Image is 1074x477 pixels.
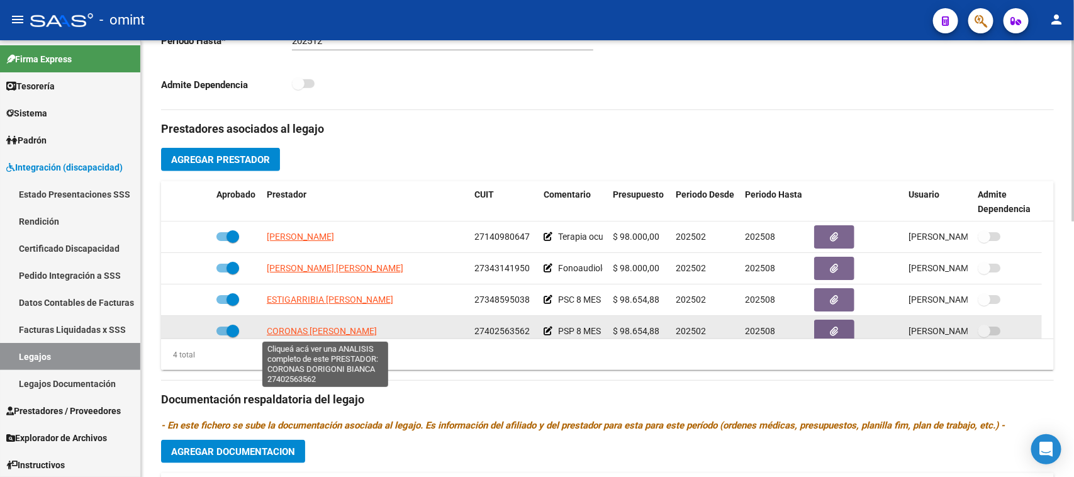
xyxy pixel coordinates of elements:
[474,189,494,199] span: CUIT
[539,181,608,223] datatable-header-cell: Comentario
[973,181,1042,223] datatable-header-cell: Admite Dependencia
[676,295,706,305] span: 202502
[903,181,973,223] datatable-header-cell: Usuario
[909,232,1007,242] span: [PERSON_NAME] [DATE]
[613,295,659,305] span: $ 98.654,88
[6,52,72,66] span: Firma Express
[676,189,734,199] span: Periodo Desde
[474,232,530,242] span: 27140980647
[6,458,65,472] span: Instructivos
[161,120,1054,138] h3: Prestadores asociados al legajo
[161,440,305,463] button: Agregar Documentacion
[1049,12,1064,27] mat-icon: person
[171,446,295,457] span: Agregar Documentacion
[740,181,809,223] datatable-header-cell: Periodo Hasta
[216,189,255,199] span: Aprobado
[262,181,469,223] datatable-header-cell: Prestador
[558,295,601,305] span: PSC 8 MES
[671,181,740,223] datatable-header-cell: Periodo Desde
[613,263,659,273] span: $ 98.000,00
[544,189,591,199] span: Comentario
[608,181,671,223] datatable-header-cell: Presupuesto
[558,263,688,273] span: Fonoaudiología (8 sesiones/mes)
[474,263,530,273] span: 27343141950
[267,189,306,199] span: Prestador
[161,420,1005,431] i: - En este fichero se sube la documentación asociada al legajo. Es información del afiliado y del ...
[161,34,292,48] p: Periodo Hasta
[99,6,145,34] span: - omint
[909,295,1007,305] span: [PERSON_NAME] [DATE]
[613,232,659,242] span: $ 98.000,00
[267,263,403,273] span: [PERSON_NAME] [PERSON_NAME]
[745,263,775,273] span: 202508
[745,295,775,305] span: 202508
[558,232,706,242] span: Terapia ocupacional (8 sesiones/mes)
[6,404,121,418] span: Prestadores / Proveedores
[469,181,539,223] datatable-header-cell: CUIT
[6,160,123,174] span: Integración (discapacidad)
[1031,434,1061,464] div: Open Intercom Messenger
[267,232,334,242] span: [PERSON_NAME]
[6,431,107,445] span: Explorador de Archivos
[909,326,1007,336] span: [PERSON_NAME] [DATE]
[474,326,530,336] span: 27402563562
[676,263,706,273] span: 202502
[161,148,280,171] button: Agregar Prestador
[211,181,262,223] datatable-header-cell: Aprobado
[909,189,939,199] span: Usuario
[161,78,292,92] p: Admite Dependencia
[745,232,775,242] span: 202508
[909,263,1007,273] span: [PERSON_NAME] [DATE]
[745,326,775,336] span: 202508
[676,232,706,242] span: 202502
[474,295,530,305] span: 27348595038
[676,326,706,336] span: 202502
[558,326,601,336] span: PSP 8 MES
[6,106,47,120] span: Sistema
[171,154,270,166] span: Agregar Prestador
[613,189,664,199] span: Presupuesto
[267,295,393,305] span: ESTIGARRIBIA [PERSON_NAME]
[978,189,1031,214] span: Admite Dependencia
[161,391,1054,408] h3: Documentación respaldatoria del legajo
[161,348,195,362] div: 4 total
[6,79,55,93] span: Tesorería
[745,189,802,199] span: Periodo Hasta
[10,12,25,27] mat-icon: menu
[6,133,47,147] span: Padrón
[613,326,659,336] span: $ 98.654,88
[267,326,377,336] span: CORONAS [PERSON_NAME]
